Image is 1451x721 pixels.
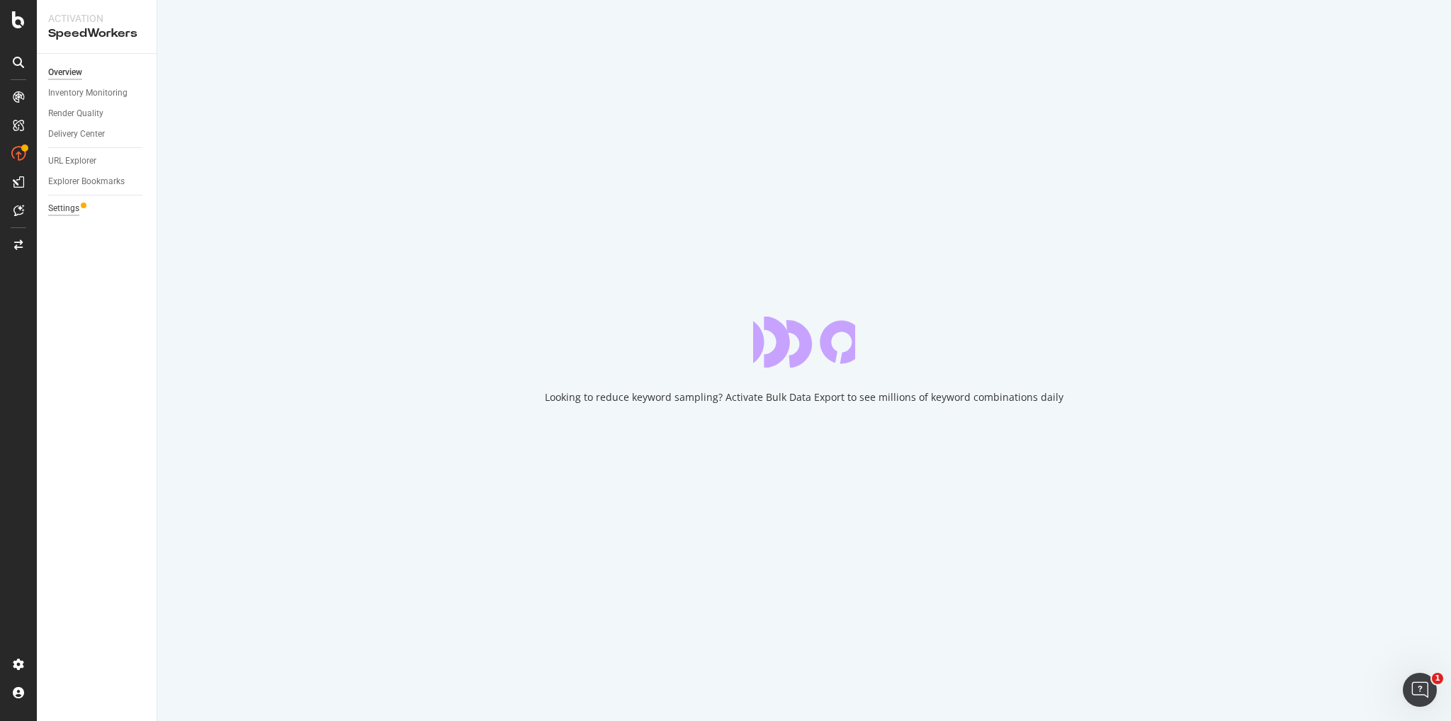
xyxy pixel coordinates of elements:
a: Overview [48,65,147,80]
a: Explorer Bookmarks [48,174,147,189]
a: Delivery Center [48,127,147,142]
div: Inventory Monitoring [48,86,128,101]
div: Activation [48,11,145,25]
div: Overview [48,65,82,80]
a: Inventory Monitoring [48,86,147,101]
div: Looking to reduce keyword sampling? Activate Bulk Data Export to see millions of keyword combinat... [545,390,1063,404]
a: Settings [48,201,147,216]
div: URL Explorer [48,154,96,169]
span: 1 [1432,673,1443,684]
a: URL Explorer [48,154,147,169]
div: Render Quality [48,106,103,121]
div: SpeedWorkers [48,25,145,42]
div: Delivery Center [48,127,105,142]
div: animation [753,317,855,368]
div: Explorer Bookmarks [48,174,125,189]
a: Render Quality [48,106,147,121]
iframe: Intercom live chat [1403,673,1437,707]
div: Settings [48,201,79,216]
